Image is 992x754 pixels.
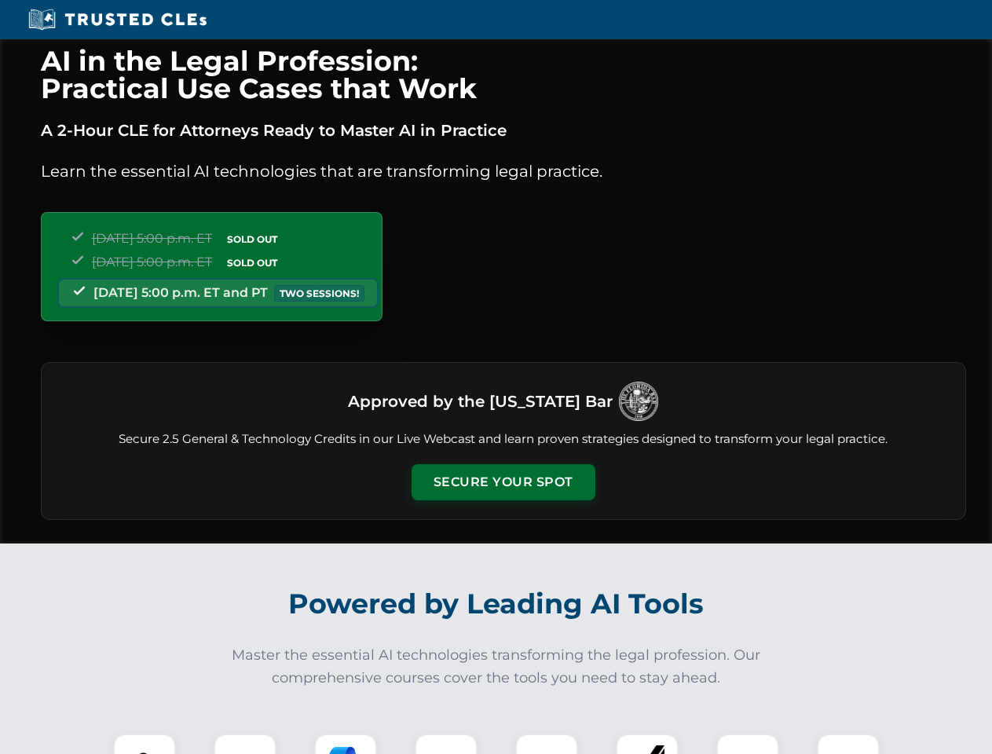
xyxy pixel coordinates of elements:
button: Secure Your Spot [412,464,595,500]
p: Learn the essential AI technologies that are transforming legal practice. [41,159,966,184]
h2: Powered by Leading AI Tools [61,576,932,631]
img: Trusted CLEs [24,8,211,31]
p: A 2-Hour CLE for Attorneys Ready to Master AI in Practice [41,118,966,143]
img: Logo [619,382,658,421]
p: Master the essential AI technologies transforming the legal profession. Our comprehensive courses... [221,644,771,690]
span: SOLD OUT [221,254,283,271]
span: [DATE] 5:00 p.m. ET [92,231,212,246]
span: SOLD OUT [221,231,283,247]
h1: AI in the Legal Profession: Practical Use Cases that Work [41,47,966,102]
p: Secure 2.5 General & Technology Credits in our Live Webcast and learn proven strategies designed ... [60,430,946,448]
span: [DATE] 5:00 p.m. ET [92,254,212,269]
h3: Approved by the [US_STATE] Bar [348,387,613,415]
